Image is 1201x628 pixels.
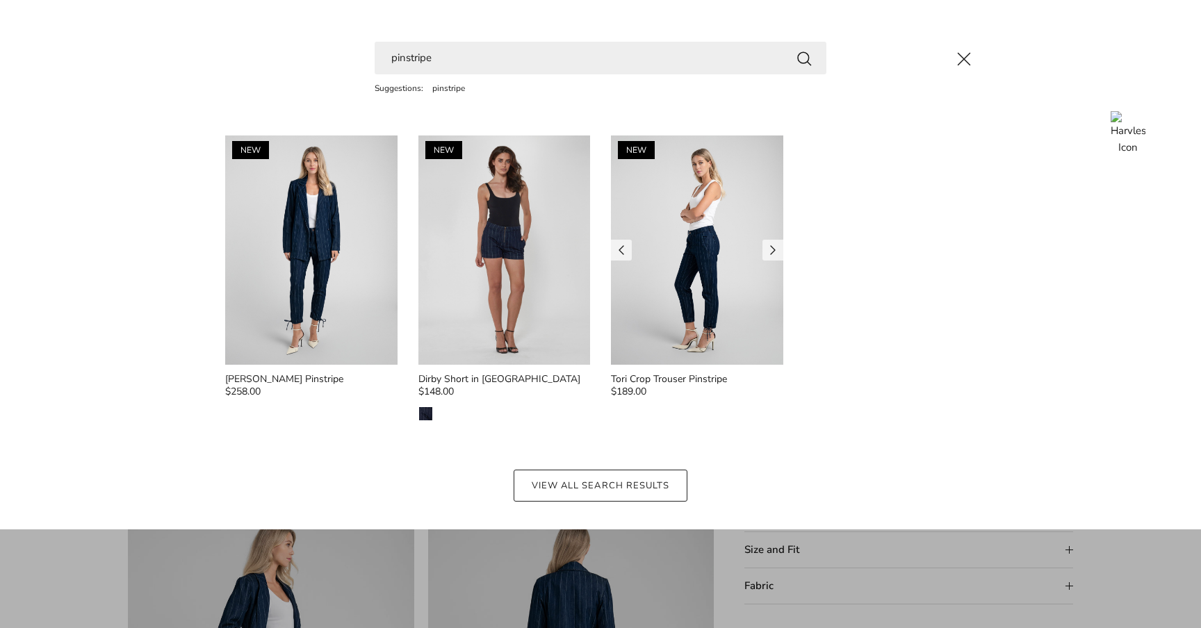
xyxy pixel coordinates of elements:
[225,384,261,399] span: $258.00
[375,83,423,94] span: Suggestions:
[432,83,465,94] a: pinstripe
[611,372,783,403] a: Tori Crop Trouser Pinstripe $189.00
[418,372,591,421] a: Dirby Short in [GEOGRAPHIC_DATA] $148.00 Pinstripe
[225,372,398,403] a: [PERSON_NAME] Pinstripe $258.00
[375,42,826,74] input: Search
[514,470,687,502] a: View all search results
[225,372,398,387] div: [PERSON_NAME] Pinstripe
[945,40,983,78] button: Close
[418,406,433,421] a: Pinstripe
[418,372,591,387] div: Dirby Short in [GEOGRAPHIC_DATA]
[796,49,812,67] button: Search
[611,384,646,399] span: $189.00
[762,240,783,261] a: Next
[611,372,783,387] div: Tori Crop Trouser Pinstripe
[611,240,632,261] a: Previous
[419,407,432,420] img: Pinstripe
[418,384,454,399] span: $148.00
